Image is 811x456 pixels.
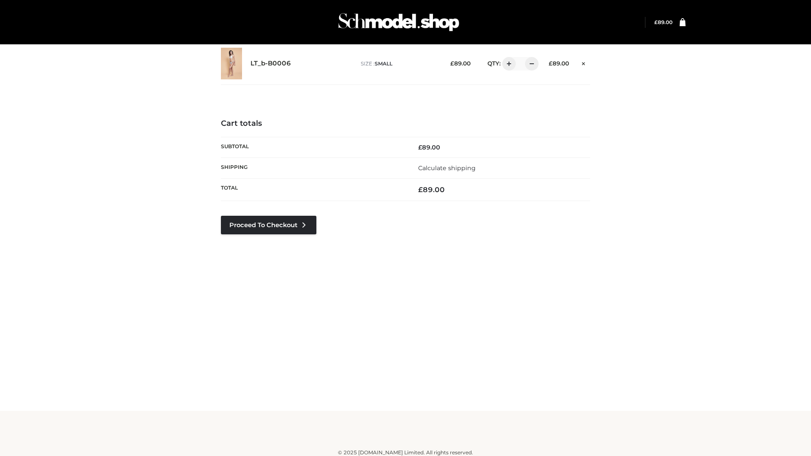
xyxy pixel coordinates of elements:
div: QTY: [479,57,536,71]
p: size : [361,60,437,68]
span: £ [549,60,552,67]
span: £ [418,185,423,194]
a: Calculate shipping [418,164,476,172]
bdi: 89.00 [549,60,569,67]
bdi: 89.00 [654,19,672,25]
th: Shipping [221,157,405,178]
span: £ [418,144,422,151]
span: £ [654,19,658,25]
a: £89.00 [654,19,672,25]
h4: Cart totals [221,119,590,128]
bdi: 89.00 [418,185,445,194]
img: LT_b-B0006 - SMALL [221,48,242,79]
span: SMALL [375,60,392,67]
th: Subtotal [221,137,405,157]
a: Remove this item [577,57,590,68]
a: LT_b-B0006 [250,60,291,68]
bdi: 89.00 [450,60,471,67]
img: Schmodel Admin 964 [335,5,462,39]
a: Proceed to Checkout [221,216,316,234]
th: Total [221,179,405,201]
span: £ [450,60,454,67]
bdi: 89.00 [418,144,440,151]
